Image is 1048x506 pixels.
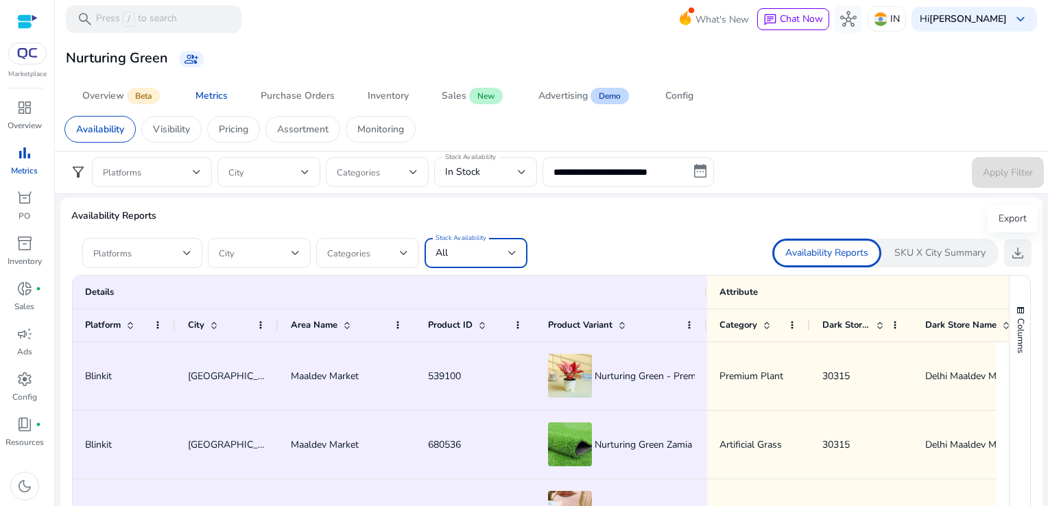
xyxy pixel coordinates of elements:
div: Advertising [538,91,588,101]
span: Category [719,319,757,331]
p: Pricing [219,122,248,136]
span: In Stock [445,165,480,178]
span: fiber_manual_record [36,286,41,291]
span: orders [16,190,33,206]
span: hub [840,11,857,27]
span: New [469,88,503,104]
p: Ads [17,346,32,358]
span: Maaldev Market [291,370,359,383]
img: in.svg [874,12,888,26]
div: Inventory [368,91,409,101]
p: Metrics [11,165,38,177]
p: Availability [76,122,124,136]
span: 539100 [428,370,461,383]
span: Blinkit [85,370,112,383]
span: book_4 [16,416,33,433]
span: Blinkit [85,438,112,451]
span: Platform [85,319,121,331]
span: City [188,319,204,331]
b: [PERSON_NAME] [929,12,1007,25]
span: What's New [695,8,749,32]
img: QC-logo.svg [15,48,40,59]
p: Overview [8,119,42,132]
span: group_add [184,52,198,66]
div: Overview [82,91,124,101]
span: Nurturing Green - Premium Red Aglaonema Plant - 1 unit [595,362,842,390]
span: 30315 [822,370,850,383]
img: Product Image [548,354,592,398]
span: Details [85,286,114,298]
p: SKU X City Summary [894,246,986,260]
p: Marketplace [8,69,47,80]
button: chatChat Now [757,8,829,30]
span: bar_chart [16,145,33,161]
p: Hi [920,14,1007,24]
p: Inventory [8,255,42,267]
p: Sales [14,300,34,313]
img: Product Image [548,422,592,466]
p: Availability Reports [785,246,868,260]
h3: Nurturing Green [66,50,168,67]
p: IN [890,7,900,31]
span: Chat Now [780,12,823,25]
span: keyboard_arrow_down [1012,11,1029,27]
span: Area Name [291,319,337,331]
span: Dark Store ID [822,319,870,331]
p: Monitoring [357,122,404,136]
p: Resources [5,436,44,448]
span: donut_small [16,280,33,297]
span: All [436,246,448,259]
span: Artificial Grass [719,438,782,451]
span: Dark Store Name [925,319,997,331]
span: Delhi Maaldev Market ES27 [925,370,1043,383]
span: Beta [127,88,160,104]
div: Sales [442,91,466,101]
span: filter_alt [70,164,86,180]
mat-label: Stock Availability [436,233,486,243]
span: Delhi Maaldev Market ES27 [925,438,1043,451]
span: Maaldev Market [291,438,359,451]
button: download [1004,239,1032,267]
span: [GEOGRAPHIC_DATA] [188,370,285,383]
span: Nurturing Green Zamia Artificial Grass Mat for Floor & Balcony - 1 unit [595,431,897,459]
span: Columns [1014,318,1027,353]
span: fiber_manual_record [36,422,41,427]
span: / [123,12,135,27]
span: Attribute [719,286,758,298]
span: 680536 [428,438,461,451]
span: 30315 [822,438,850,451]
div: Config [665,91,693,101]
p: Config [12,391,37,403]
span: Product Variant [548,319,612,331]
mat-label: Stock Availability [445,152,496,162]
a: group_add [179,51,204,67]
p: Availability Reports [71,208,1032,223]
span: inventory_2 [16,235,33,252]
div: Metrics [195,91,228,101]
span: Demo [591,88,629,104]
span: Premium Plant [719,370,783,383]
p: Press to search [96,12,177,27]
span: dark_mode [16,478,33,494]
button: hub [835,5,862,33]
p: PO [19,210,30,222]
span: Product ID [428,319,473,331]
span: dashboard [16,99,33,116]
span: campaign [16,326,33,342]
span: search [77,11,93,27]
div: Purchase Orders [261,91,335,101]
span: [GEOGRAPHIC_DATA] [188,438,285,451]
p: Visibility [153,122,190,136]
span: settings [16,371,33,387]
div: Export [988,205,1038,232]
p: Assortment [277,122,329,136]
span: chat [763,13,777,27]
span: download [1010,245,1026,261]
